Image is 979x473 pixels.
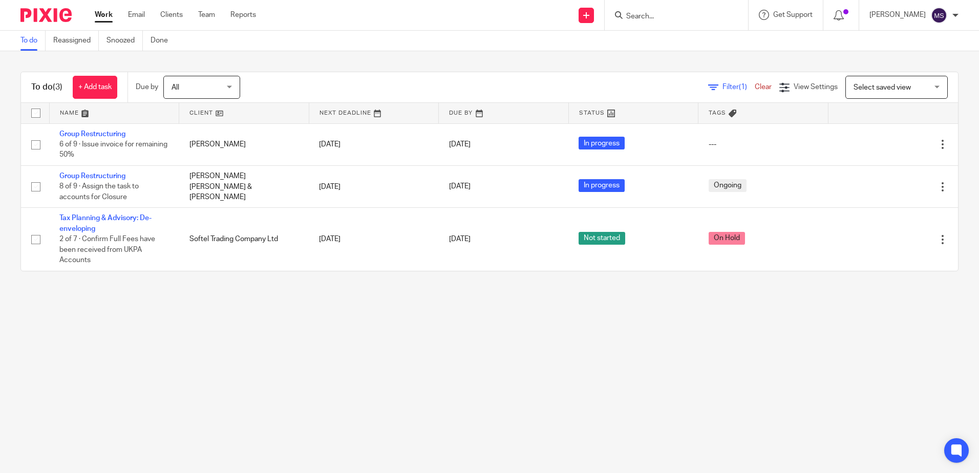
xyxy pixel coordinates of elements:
[179,123,309,165] td: [PERSON_NAME]
[854,84,911,91] span: Select saved view
[179,208,309,271] td: Softel Trading Company Ltd
[59,214,152,232] a: Tax Planning & Advisory: De-enveloping
[449,236,471,243] span: [DATE]
[160,10,183,20] a: Clients
[59,131,125,138] a: Group Restructuring
[449,183,471,190] span: [DATE]
[869,10,926,20] p: [PERSON_NAME]
[31,82,62,93] h1: To do
[107,31,143,51] a: Snoozed
[179,165,309,207] td: [PERSON_NAME] [PERSON_NAME] & [PERSON_NAME]
[739,83,747,91] span: (1)
[309,165,439,207] td: [DATE]
[755,83,772,91] a: Clear
[230,10,256,20] a: Reports
[59,183,139,201] span: 8 of 9 · Assign the task to accounts for Closure
[579,137,625,149] span: In progress
[136,82,158,92] p: Due by
[794,83,838,91] span: View Settings
[59,141,167,159] span: 6 of 9 · Issue invoice for remaining 50%
[59,235,155,264] span: 2 of 7 · Confirm Full Fees have been received from UKPA Accounts
[722,83,755,91] span: Filter
[579,232,625,245] span: Not started
[709,139,818,149] div: ---
[128,10,145,20] a: Email
[309,208,439,271] td: [DATE]
[53,83,62,91] span: (3)
[53,31,99,51] a: Reassigned
[449,141,471,148] span: [DATE]
[95,10,113,20] a: Work
[172,84,179,91] span: All
[709,110,726,116] span: Tags
[309,123,439,165] td: [DATE]
[20,8,72,22] img: Pixie
[773,11,813,18] span: Get Support
[625,12,717,21] input: Search
[931,7,947,24] img: svg%3E
[151,31,176,51] a: Done
[709,179,747,192] span: Ongoing
[59,173,125,180] a: Group Restructuring
[579,179,625,192] span: In progress
[20,31,46,51] a: To do
[73,76,117,99] a: + Add task
[198,10,215,20] a: Team
[709,232,745,245] span: On Hold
